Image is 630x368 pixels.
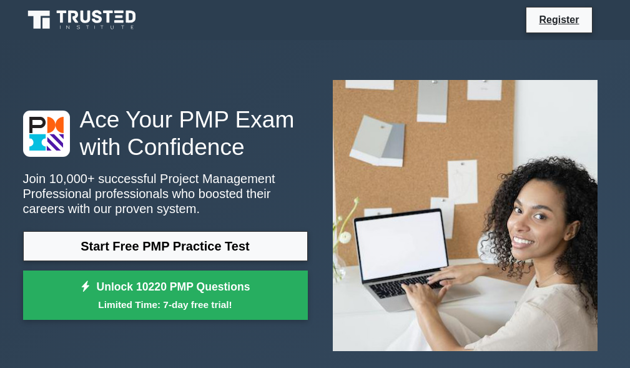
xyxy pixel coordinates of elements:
[23,231,308,261] a: Start Free PMP Practice Test
[23,271,308,321] a: Unlock 10220 PMP QuestionsLimited Time: 7-day free trial!
[531,12,586,27] a: Register
[23,171,308,216] p: Join 10,000+ successful Project Management Professional professionals who boosted their careers w...
[23,106,308,161] h1: Ace Your PMP Exam with Confidence
[39,297,292,312] small: Limited Time: 7-day free trial!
